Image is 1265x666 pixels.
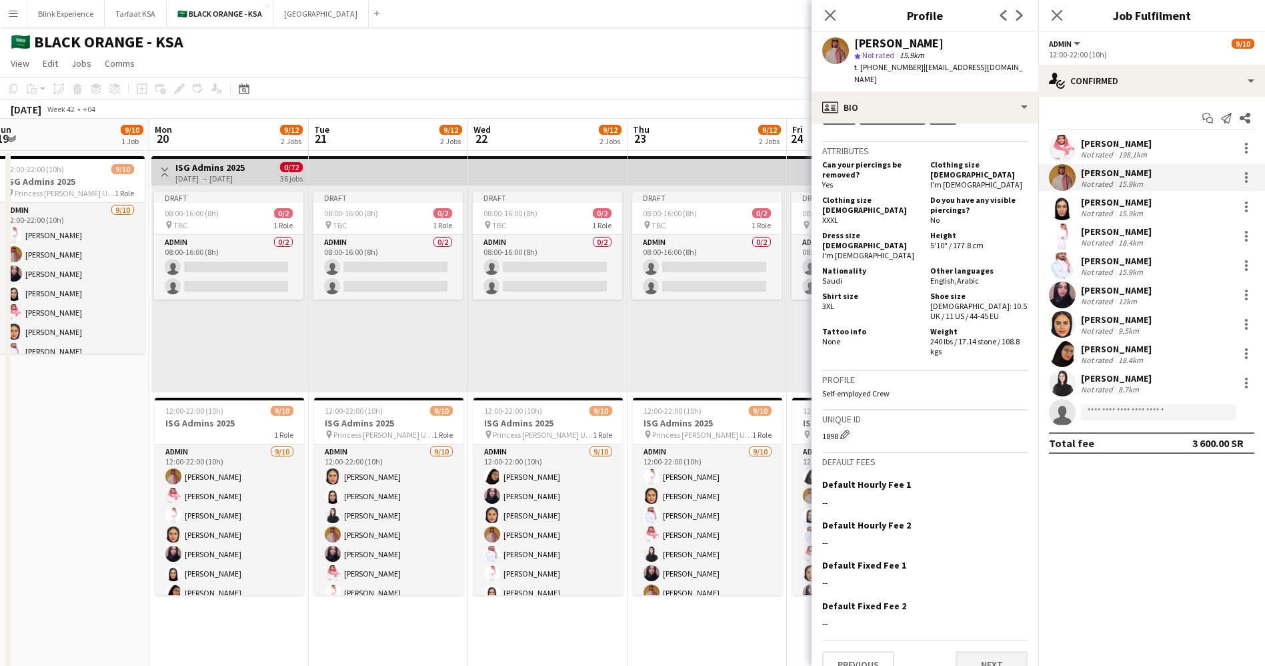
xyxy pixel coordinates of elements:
[1081,326,1116,336] div: Not rated
[1049,49,1254,59] div: 12:00-22:00 (10h)
[433,208,452,218] span: 0/2
[822,577,1028,589] div: --
[822,428,1028,441] div: 1898
[5,55,35,72] a: View
[1081,267,1116,277] div: Not rated
[473,398,623,595] app-job-card: 12:00-22:00 (10h)9/10ISG Admins 2025 Princess [PERSON_NAME] University1 RoleAdmin9/1012:00-22:00 ...
[812,7,1038,24] h3: Profile
[1081,196,1152,208] div: [PERSON_NAME]
[599,125,621,135] span: 9/12
[484,406,542,416] span: 12:00-22:00 (10h)
[155,444,304,664] app-card-role: Admin9/1012:00-22:00 (10h)[PERSON_NAME][PERSON_NAME][PERSON_NAME][PERSON_NAME][PERSON_NAME][PERSO...
[44,104,77,114] span: Week 42
[792,398,942,595] div: 12:00-22:00 (10h)9/10ISG Admins 2025 Princess [PERSON_NAME] University1 RoleAdmin9/1012:00-22:00 ...
[930,230,1028,240] h5: Height
[752,220,771,230] span: 1 Role
[792,444,942,664] app-card-role: Admin9/1012:00-22:00 (10h)[PERSON_NAME][PERSON_NAME][PERSON_NAME][PERSON_NAME][PERSON_NAME][PERSO...
[589,406,612,416] span: 9/10
[930,291,1028,301] h5: Shoe size
[1081,238,1116,248] div: Not rated
[473,192,622,300] div: Draft08:00-16:00 (8h)0/2 TBC1 RoleAdmin0/208:00-16:00 (8h)
[930,266,1028,276] h5: Other languages
[822,617,1028,629] div: --
[822,478,911,490] h3: Default Hourly Fee 1
[121,136,143,146] div: 1 Job
[1049,39,1072,49] span: Admin
[439,125,462,135] span: 9/12
[471,131,491,146] span: 22
[71,57,91,69] span: Jobs
[633,444,782,664] app-card-role: Admin9/1012:00-22:00 (10h)[PERSON_NAME][PERSON_NAME][PERSON_NAME][PERSON_NAME][PERSON_NAME][PERSO...
[862,50,894,60] span: Not rated
[802,208,856,218] span: 08:00-16:00 (8h)
[1081,167,1152,179] div: [PERSON_NAME]
[473,123,491,135] span: Wed
[155,398,304,595] app-job-card: 12:00-22:00 (10h)9/10ISG Admins 20251 RoleAdmin9/1012:00-22:00 (10h)[PERSON_NAME][PERSON_NAME][PE...
[1116,355,1146,365] div: 18.4km
[314,398,463,595] app-job-card: 12:00-22:00 (10h)9/10ISG Admins 2025 Princess [PERSON_NAME] University1 RoleAdmin9/1012:00-22:00 ...
[66,55,97,72] a: Jobs
[11,57,29,69] span: View
[154,235,303,300] app-card-role: Admin0/208:00-16:00 (8h)
[280,125,303,135] span: 9/12
[1116,267,1146,277] div: 15.9km
[822,250,914,260] span: I'm [DEMOGRAPHIC_DATA]
[811,220,825,230] span: TBC
[11,32,183,52] h1: 🇸🇦 BLACK ORANGE - KSA
[1116,208,1146,218] div: 15.9km
[473,417,623,429] h3: ISG Admins 2025
[632,192,782,203] div: Draft
[1049,39,1082,49] button: Admin
[792,192,941,300] app-job-card: Draft08:00-16:00 (8h)0/2 TBC1 RoleAdmin0/208:00-16:00 (8h)
[175,174,245,184] div: [DATE] → [DATE]
[313,192,463,300] app-job-card: Draft08:00-16:00 (8h)0/2 TBC1 RoleAdmin0/208:00-16:00 (8h)
[1081,137,1152,149] div: [PERSON_NAME]
[280,172,303,184] div: 36 jobs
[1081,384,1116,394] div: Not rated
[633,123,650,135] span: Thu
[652,430,752,440] span: Princess [PERSON_NAME] University
[822,180,833,190] span: Yes
[6,164,64,174] span: 12:00-22:00 (10h)
[1116,149,1150,159] div: 198.1km
[854,62,924,72] span: t. [PHONE_NUMBER]
[822,600,906,612] h3: Default Fixed Fee 2
[312,131,329,146] span: 21
[1116,296,1140,306] div: 12km
[632,192,782,300] app-job-card: Draft08:00-16:00 (8h)0/2 TBC1 RoleAdmin0/208:00-16:00 (8h)
[273,220,293,230] span: 1 Role
[930,301,1027,321] span: [DEMOGRAPHIC_DATA]: 10.5 UK / 11 US / 44-45 EU
[822,456,1028,468] h3: Default fees
[822,159,920,180] h5: Can your piercings be removed?
[105,57,135,69] span: Comms
[473,192,622,203] div: Draft
[274,430,293,440] span: 1 Role
[1116,238,1146,248] div: 18.4km
[325,406,383,416] span: 12:00-22:00 (10h)
[280,162,303,172] span: 0/72
[313,192,463,203] div: Draft
[593,430,612,440] span: 1 Role
[822,326,920,336] h5: Tattoo info
[314,417,463,429] h3: ISG Admins 2025
[792,235,941,300] app-card-role: Admin0/208:00-16:00 (8h)
[111,164,134,174] span: 9/10
[930,159,1028,180] h5: Clothing size [DEMOGRAPHIC_DATA]
[792,417,942,429] h3: ISG Admins 2025
[1081,255,1152,267] div: [PERSON_NAME]
[83,104,95,114] div: +04
[433,430,453,440] span: 1 Role
[1081,372,1152,384] div: [PERSON_NAME]
[752,208,771,218] span: 0/2
[749,406,772,416] span: 9/10
[633,398,782,595] div: 12:00-22:00 (10h)9/10ISG Admins 2025 Princess [PERSON_NAME] University1 RoleAdmin9/1012:00-22:00 ...
[822,145,1028,157] h3: Attributes
[1081,208,1116,218] div: Not rated
[153,131,172,146] span: 20
[175,161,245,174] h3: ISG Admins 2025
[631,131,650,146] span: 23
[173,220,187,230] span: TBC
[792,123,803,135] span: Fri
